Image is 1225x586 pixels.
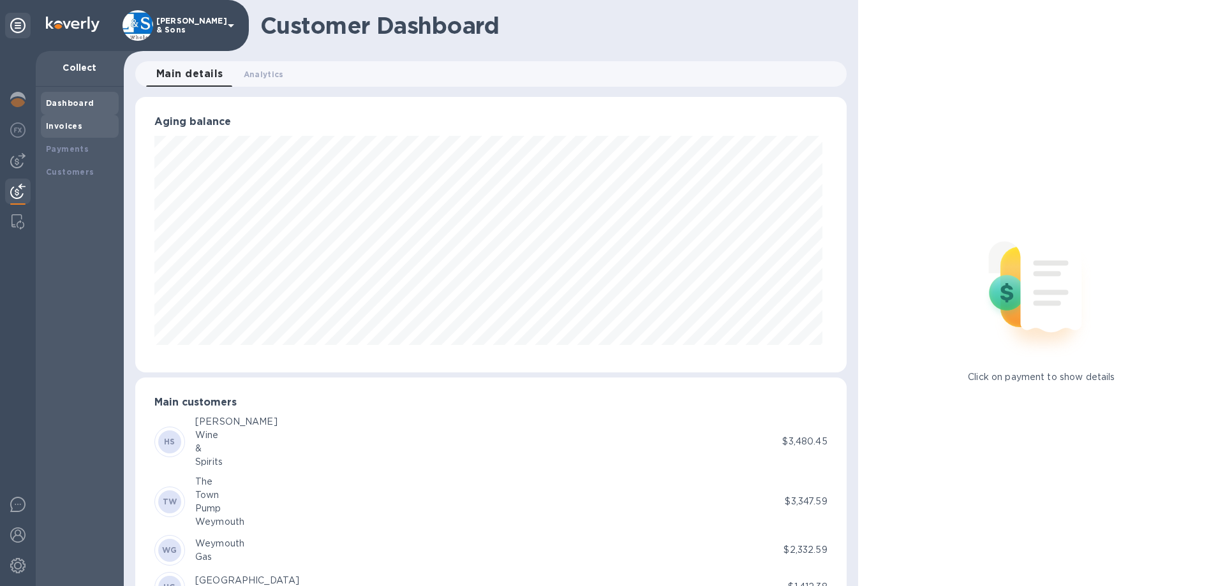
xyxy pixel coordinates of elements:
[260,12,838,39] h1: Customer Dashboard
[968,370,1115,384] p: Click on payment to show details
[195,442,278,455] div: &
[782,435,827,448] p: $3,480.45
[156,17,220,34] p: [PERSON_NAME] & Sons
[195,537,244,550] div: Weymouth
[195,488,244,502] div: Town
[195,415,278,429] div: [PERSON_NAME]
[195,455,278,469] div: Spirits
[156,65,223,83] span: Main details
[164,437,175,446] b: HS
[46,61,114,74] p: Collect
[163,497,177,506] b: TW
[154,116,828,128] h3: Aging balance
[46,144,89,154] b: Payments
[162,545,177,555] b: WG
[195,429,278,442] div: Wine
[154,397,828,409] h3: Main customers
[783,543,827,557] p: $2,332.59
[244,68,284,81] span: Analytics
[46,121,82,131] b: Invoices
[46,98,94,108] b: Dashboard
[46,17,100,32] img: Logo
[10,122,26,138] img: Foreign exchange
[5,13,31,38] div: Unpin categories
[46,167,94,177] b: Customers
[195,550,244,564] div: Gas
[195,515,244,529] div: Weymouth
[195,475,244,488] div: The
[195,502,244,515] div: Pump
[785,495,827,508] p: $3,347.59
